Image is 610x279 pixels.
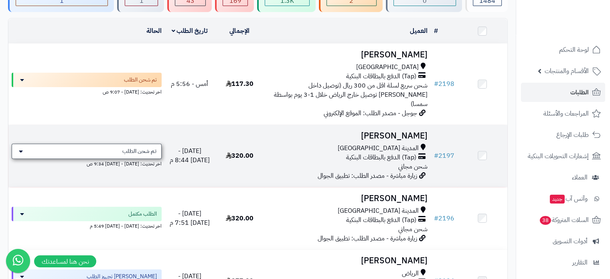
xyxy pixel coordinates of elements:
[268,50,427,59] h3: [PERSON_NAME]
[521,168,605,187] a: العملاء
[356,63,419,72] span: [GEOGRAPHIC_DATA]
[434,151,454,161] a: #2197
[398,162,428,171] span: شحن مجاني
[338,144,419,153] span: المدينة [GEOGRAPHIC_DATA]
[543,108,589,119] span: المراجعات والأسئلة
[434,214,454,223] a: #2196
[170,146,210,165] span: [DATE] - [DATE] 8:44 م
[521,83,605,102] a: الطلبات
[539,216,551,225] span: 38
[521,253,605,272] a: التقارير
[171,79,208,89] span: أمس - 5:56 م
[172,26,208,36] a: تاريخ الطلب
[434,79,438,89] span: #
[553,236,588,247] span: أدوات التسويق
[346,216,416,225] span: (Tap) الدفع بالبطاقات البنكية
[521,104,605,123] a: المراجعات والأسئلة
[521,147,605,166] a: إشعارات التحويلات البنكية
[226,79,253,89] span: 117.30
[324,108,417,118] span: جوجل - مصدر الطلب: الموقع الإلكتروني
[128,210,157,218] span: الطلب مكتمل
[521,125,605,145] a: طلبات الإرجاع
[12,87,162,96] div: اخر تحديث: [DATE] - 9:07 ص
[226,151,253,161] span: 320.00
[268,131,427,141] h3: [PERSON_NAME]
[434,79,454,89] a: #2198
[338,206,419,216] span: المدينة [GEOGRAPHIC_DATA]
[170,209,210,228] span: [DATE] - [DATE] 7:51 م
[521,210,605,230] a: السلات المتروكة38
[268,194,427,203] h3: [PERSON_NAME]
[124,76,157,84] span: تم شحن الطلب
[122,147,156,155] span: تم شحن الطلب
[539,214,589,226] span: السلات المتروكة
[556,129,589,141] span: طلبات الإرجاع
[521,189,605,208] a: وآتس آبجديد
[572,257,588,268] span: التقارير
[410,26,428,36] a: العميل
[398,224,428,234] span: شحن مجاني
[528,151,589,162] span: إشعارات التحويلات البنكية
[521,232,605,251] a: أدوات التسويق
[226,214,253,223] span: 320.00
[521,40,605,59] a: لوحة التحكم
[318,171,417,181] span: زيارة مباشرة - مصدر الطلب: تطبيق الجوال
[572,172,588,183] span: العملاء
[274,81,428,109] span: شحن سريع لسلة اقل من 300 ريال (توصيل داخل [PERSON_NAME] توصيل خارج الرياض خلال 1-3 يوم بواسطة سمسا)
[549,193,588,204] span: وآتس آب
[545,65,589,77] span: الأقسام والمنتجات
[318,234,417,243] span: زيارة مباشرة - مصدر الطلب: تطبيق الجوال
[555,16,602,33] img: logo-2.png
[550,195,565,204] span: جديد
[402,269,419,278] span: الرياض
[346,72,416,81] span: (Tap) الدفع بالبطاقات البنكية
[268,256,427,265] h3: [PERSON_NAME]
[434,214,438,223] span: #
[346,153,416,162] span: (Tap) الدفع بالبطاقات البنكية
[229,26,249,36] a: الإجمالي
[434,26,438,36] a: #
[559,44,589,55] span: لوحة التحكم
[146,26,162,36] a: الحالة
[12,221,162,230] div: اخر تحديث: [DATE] - [DATE] 5:49 م
[434,151,438,161] span: #
[570,87,589,98] span: الطلبات
[12,159,162,167] div: اخر تحديث: [DATE] - [DATE] 9:34 ص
